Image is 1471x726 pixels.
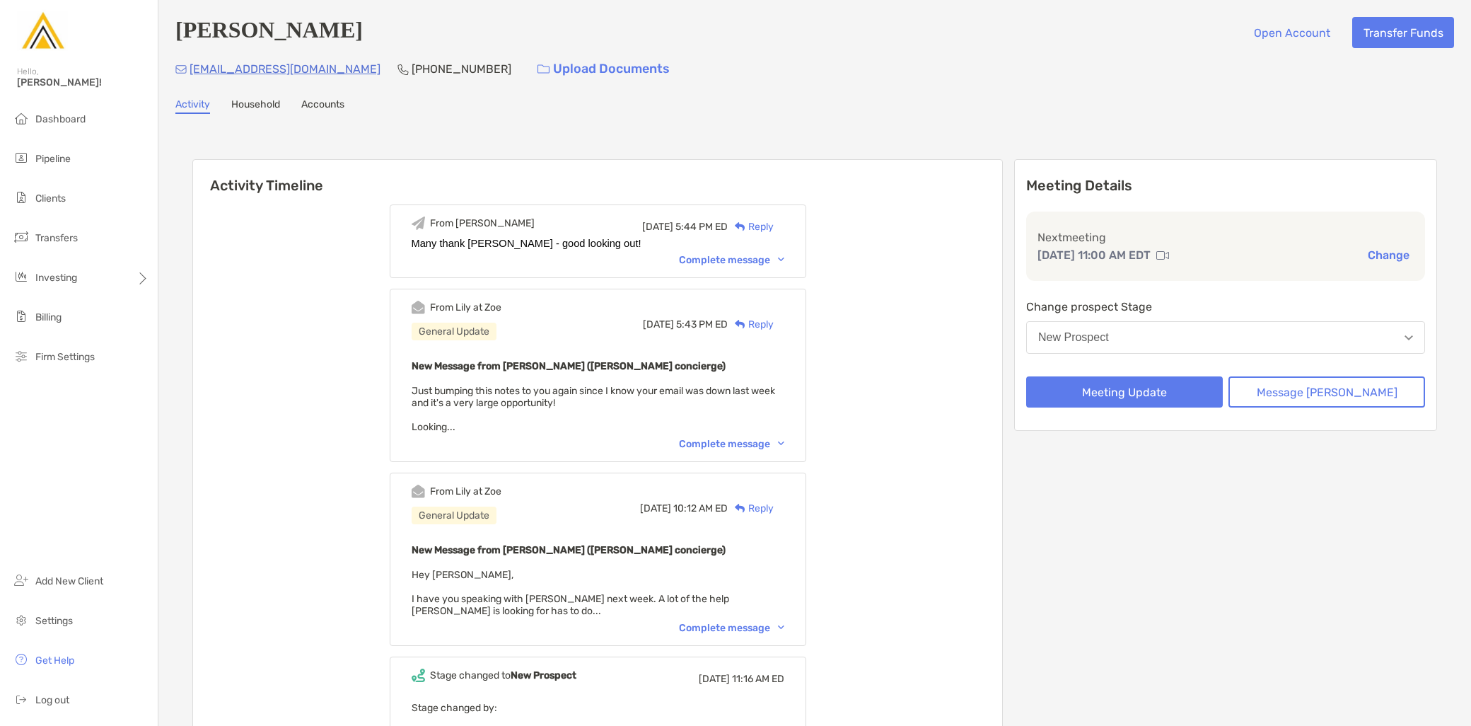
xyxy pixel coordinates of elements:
div: From Lily at Zoe [430,485,501,497]
p: [DATE] 11:00 AM EDT [1037,246,1151,264]
span: Hey [PERSON_NAME], I have you speaking with [PERSON_NAME] next week. A lot of the help [PERSON_NA... [412,569,729,617]
img: Zoe Logo [17,6,68,57]
img: get-help icon [13,651,30,668]
span: 5:44 PM ED [675,221,728,233]
button: New Prospect [1026,321,1425,354]
div: From [PERSON_NAME] [430,217,535,229]
h4: [PERSON_NAME] [175,17,363,48]
b: New Prospect [511,669,576,681]
img: Event icon [412,669,425,682]
a: Household [231,98,280,114]
img: Reply icon [735,320,745,329]
img: Reply icon [735,222,745,231]
p: Meeting Details [1026,177,1425,195]
img: firm-settings icon [13,347,30,364]
img: dashboard icon [13,110,30,127]
span: Add New Client [35,575,103,587]
img: Reply icon [735,504,745,513]
span: Settings [35,615,73,627]
a: Accounts [301,98,344,114]
img: communication type [1156,250,1169,261]
img: clients icon [13,189,30,206]
img: add_new_client icon [13,572,30,589]
button: Open Account [1243,17,1341,48]
img: logout icon [13,691,30,708]
p: [EMAIL_ADDRESS][DOMAIN_NAME] [190,60,380,78]
span: Pipeline [35,153,71,165]
button: Transfer Funds [1352,17,1454,48]
span: Just bumping this notes to you again since I know your email was down last week and it's a very l... [412,385,775,433]
img: investing icon [13,268,30,285]
img: Chevron icon [778,258,784,262]
p: Change prospect Stage [1026,298,1425,316]
img: Event icon [412,217,425,230]
div: Stage changed to [430,669,576,681]
span: 10:12 AM ED [673,502,728,514]
a: Activity [175,98,210,114]
div: Complete message [679,438,784,450]
img: button icon [537,64,550,74]
button: Message [PERSON_NAME] [1228,376,1425,408]
span: [PERSON_NAME]! [17,76,149,88]
button: Meeting Update [1026,376,1223,408]
img: Chevron icon [778,442,784,446]
div: Many thank [PERSON_NAME] - good looking out! [412,238,784,249]
div: Reply [728,219,774,234]
p: [PHONE_NUMBER] [412,60,511,78]
span: 5:43 PM ED [676,318,728,330]
div: Complete message [679,622,784,634]
span: Investing [35,272,77,284]
img: billing icon [13,308,30,325]
div: General Update [412,507,496,524]
div: New Prospect [1038,331,1109,344]
span: Clients [35,192,66,204]
img: Open dropdown arrow [1405,335,1413,340]
a: Upload Documents [528,54,679,84]
p: Stage changed by: [412,699,784,717]
span: Log out [35,694,69,706]
span: Billing [35,311,62,323]
span: 11:16 AM ED [732,673,784,685]
img: pipeline icon [13,149,30,166]
span: [DATE] [699,673,730,685]
b: New Message from [PERSON_NAME] ([PERSON_NAME] concierge) [412,544,726,556]
div: Complete message [679,254,784,266]
img: transfers icon [13,229,30,246]
b: New Message from [PERSON_NAME] ([PERSON_NAME] concierge) [412,360,726,372]
div: From Lily at Zoe [430,301,501,313]
div: Reply [728,317,774,332]
p: Next meeting [1037,229,1414,246]
div: General Update [412,323,496,340]
span: Get Help [35,655,74,667]
img: Event icon [412,301,425,314]
span: [DATE] [642,221,673,233]
span: [DATE] [643,318,674,330]
span: Firm Settings [35,351,95,363]
img: Email Icon [175,65,187,74]
button: Change [1364,248,1414,263]
img: Chevron icon [778,626,784,630]
span: [DATE] [640,502,671,514]
img: Event icon [412,485,425,498]
h6: Activity Timeline [193,160,1002,194]
div: Reply [728,501,774,516]
img: Phone Icon [397,64,409,75]
span: Transfers [35,232,78,244]
img: settings icon [13,611,30,628]
span: Dashboard [35,113,86,125]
